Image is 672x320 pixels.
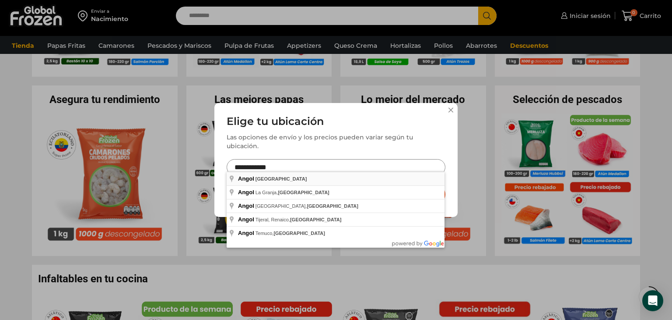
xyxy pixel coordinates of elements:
[227,133,445,150] div: Las opciones de envío y los precios pueden variar según tu ubicación.
[238,230,254,236] span: Angol
[227,115,445,128] h3: Elige tu ubicación
[255,231,325,236] span: Temuco,
[238,216,254,223] span: Angol
[238,189,254,196] span: Angol
[255,190,329,195] span: La Granja,
[273,231,325,236] span: [GEOGRAPHIC_DATA]
[255,217,342,222] span: Tijeral, Renaico,
[278,190,329,195] span: [GEOGRAPHIC_DATA]
[307,203,358,209] span: [GEOGRAPHIC_DATA]
[290,217,342,222] span: [GEOGRAPHIC_DATA]
[255,176,307,181] span: [GEOGRAPHIC_DATA]
[238,203,254,209] span: Angol
[642,290,663,311] div: Open Intercom Messenger
[238,175,254,182] span: Angol
[255,203,358,209] span: [GEOGRAPHIC_DATA],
